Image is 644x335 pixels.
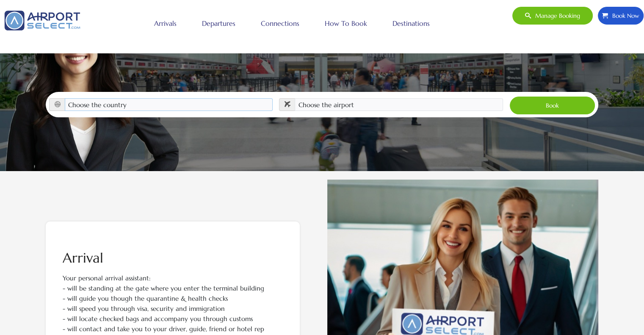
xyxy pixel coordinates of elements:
p: Your personal arrival assistant: - will be standing at the gate where you enter the terminal buil... [63,273,283,304]
button: Book [509,96,595,115]
h2: Arrival [63,251,283,265]
a: Destinations [390,13,432,34]
a: Connections [259,13,301,34]
a: Departures [200,13,238,34]
a: Arrivals [152,13,179,34]
a: Manage booking [512,6,593,25]
span: Manage booking [531,7,580,25]
p: - will speed you through visa, security and immigration - will locate checked bags and accompany ... [63,304,283,334]
span: Book Now [608,7,639,25]
a: How to book [323,13,369,34]
a: Book Now [597,6,644,25]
